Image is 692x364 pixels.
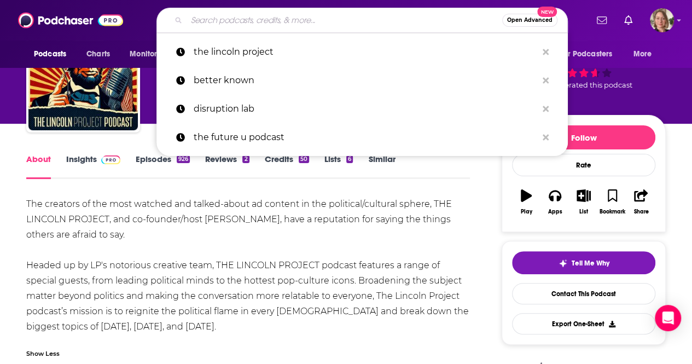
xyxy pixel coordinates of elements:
a: Lists6 [324,154,353,179]
span: Tell Me Why [572,259,609,268]
button: Show profile menu [650,8,674,32]
span: New [537,7,557,17]
button: Follow [512,125,655,149]
button: Open AdvancedNew [502,14,557,27]
div: List [579,209,588,215]
div: Rate [512,154,655,176]
img: Podchaser Pro [101,155,120,164]
button: open menu [26,44,80,65]
span: Podcasts [34,47,66,62]
a: Contact This Podcast [512,283,655,304]
a: better known [156,66,568,95]
a: Credits50 [265,154,309,179]
div: Bookmark [600,209,625,215]
a: Reviews2 [205,154,249,179]
p: the lincoln project [194,38,537,66]
button: Export One-Sheet [512,313,655,334]
img: The Lincoln Project [28,21,138,130]
span: rated this podcast [569,81,632,89]
img: Podchaser - Follow, Share and Rate Podcasts [18,10,123,31]
a: Similar [368,154,395,179]
p: disruption lab [194,95,537,123]
div: 50 [299,155,309,163]
p: the future u podcast [194,123,537,152]
img: tell me why sparkle [559,259,567,268]
button: List [569,182,598,222]
a: InsightsPodchaser Pro [66,154,120,179]
a: Show notifications dropdown [592,11,611,30]
div: Search podcasts, credits, & more... [156,8,568,33]
span: Open Advanced [507,18,553,23]
div: Open Intercom Messenger [655,305,681,331]
a: disruption lab [156,95,568,123]
div: Apps [548,209,562,215]
div: The creators of the most watched and talked-about ad content in the political/cultural sphere, TH... [26,197,470,334]
span: More [633,47,652,62]
div: 6 [346,155,353,163]
div: 2 [242,155,249,163]
p: better known [194,66,537,95]
button: open menu [553,44,628,65]
a: About [26,154,51,179]
button: Apps [540,182,569,222]
span: Logged in as AriFortierPr [650,8,674,32]
button: Play [512,182,540,222]
span: Charts [86,47,110,62]
a: the lincoln project [156,38,568,66]
div: Play [521,209,532,215]
button: open menu [122,44,183,65]
a: the future u podcast [156,123,568,152]
button: Share [627,182,655,222]
span: Monitoring [130,47,168,62]
div: 926 [177,155,190,163]
a: Show notifications dropdown [620,11,637,30]
a: Episodes926 [136,154,190,179]
button: Bookmark [598,182,626,222]
a: Charts [79,44,117,65]
button: open menu [626,44,666,65]
button: tell me why sparkleTell Me Why [512,251,655,274]
div: Share [633,209,648,215]
input: Search podcasts, credits, & more... [187,11,502,29]
img: User Profile [650,8,674,32]
span: For Podcasters [560,47,612,62]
